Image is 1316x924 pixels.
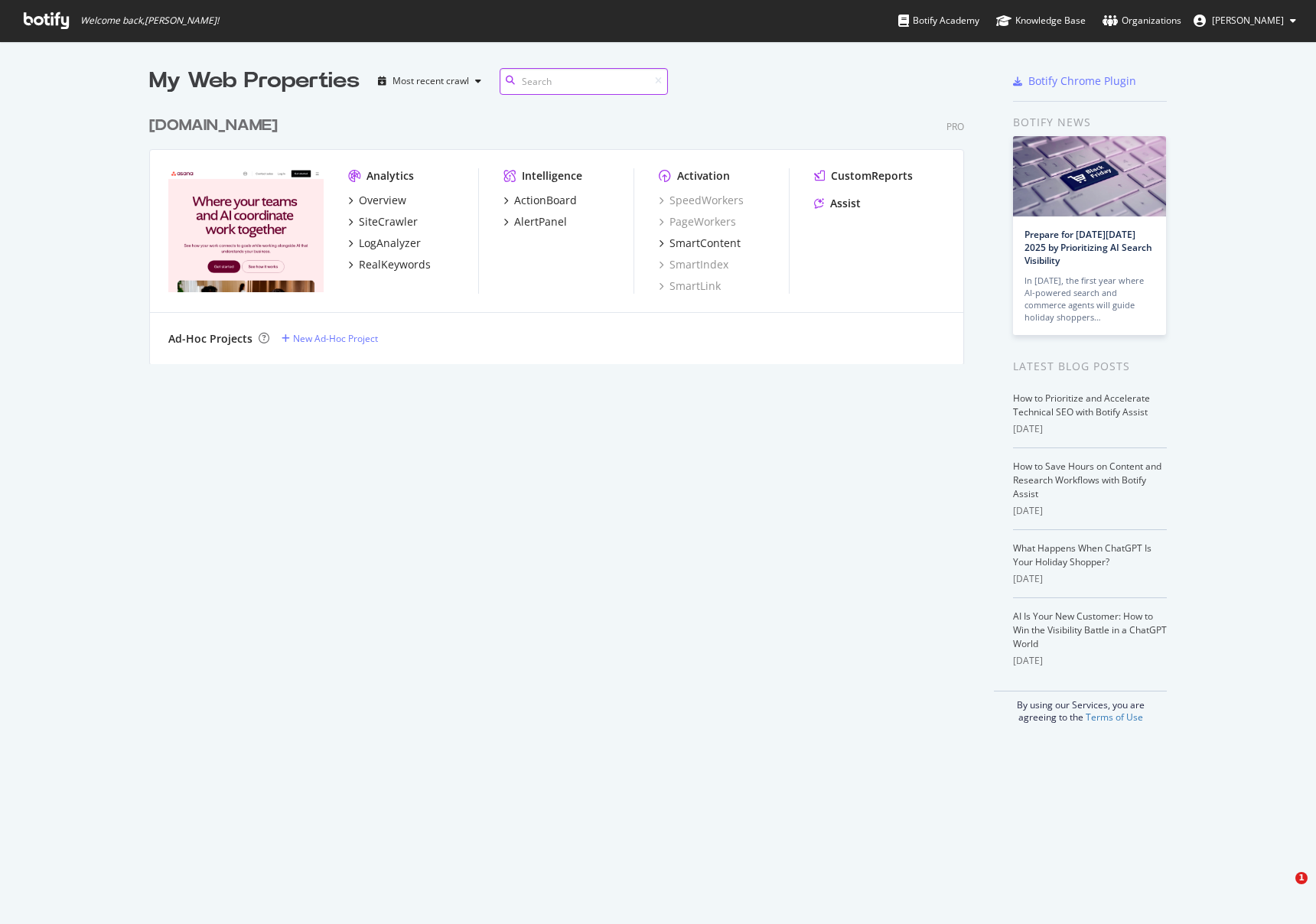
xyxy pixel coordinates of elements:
[80,15,219,27] span: Welcome back, [PERSON_NAME] !
[1013,73,1136,89] a: Botify Chrome Plugin
[503,193,577,208] a: ActionBoard
[1295,872,1308,884] span: 1
[149,115,278,137] div: [DOMAIN_NAME]
[669,236,741,251] div: SmartContent
[372,69,487,93] button: Most recent crawl
[1013,422,1167,436] div: [DATE]
[1013,114,1167,131] div: Botify news
[149,66,360,96] div: My Web Properties
[514,214,567,229] div: AlertPanel
[831,168,913,184] div: CustomReports
[1013,392,1150,418] a: How to Prioritize and Accelerate Technical SEO with Botify Assist
[359,236,421,251] div: LogAnalyzer
[366,168,414,184] div: Analytics
[1024,275,1155,324] div: In [DATE], the first year where AI-powered search and commerce agents will guide holiday shoppers…
[830,196,861,211] div: Assist
[659,214,736,229] a: PageWorkers
[1028,73,1136,89] div: Botify Chrome Plugin
[1086,711,1143,724] a: Terms of Use
[996,13,1086,28] div: Knowledge Base
[1013,542,1151,568] a: What Happens When ChatGPT Is Your Holiday Shopper?
[677,168,730,184] div: Activation
[659,236,741,251] a: SmartContent
[994,691,1167,724] div: By using our Services, you are agreeing to the
[1181,8,1308,33] button: [PERSON_NAME]
[1103,13,1181,28] div: Organizations
[359,257,431,272] div: RealKeywords
[1013,654,1167,668] div: [DATE]
[282,332,378,345] a: New Ad-Hoc Project
[1013,136,1166,216] img: Prepare for Black Friday 2025 by Prioritizing AI Search Visibility
[503,214,567,229] a: AlertPanel
[1212,14,1284,27] span: John Chung
[522,168,582,184] div: Intelligence
[659,257,728,272] a: SmartIndex
[1264,872,1301,909] iframe: Intercom live chat
[898,13,979,28] div: Botify Academy
[359,214,418,229] div: SiteCrawler
[500,68,668,95] input: Search
[814,168,913,184] a: CustomReports
[1013,572,1167,586] div: [DATE]
[946,120,964,133] div: Pro
[168,168,324,292] img: www.asana.com
[348,193,406,208] a: Overview
[514,193,577,208] div: ActionBoard
[1024,228,1152,267] a: Prepare for [DATE][DATE] 2025 by Prioritizing AI Search Visibility
[149,115,284,137] a: [DOMAIN_NAME]
[1013,504,1167,518] div: [DATE]
[359,193,406,208] div: Overview
[348,236,421,251] a: LogAnalyzer
[293,332,378,345] div: New Ad-Hoc Project
[1013,358,1167,375] div: Latest Blog Posts
[149,96,976,364] div: grid
[1013,460,1161,500] a: How to Save Hours on Content and Research Workflows with Botify Assist
[814,196,861,211] a: Assist
[393,76,469,86] div: Most recent crawl
[348,214,418,229] a: SiteCrawler
[1013,610,1167,650] a: AI Is Your New Customer: How to Win the Visibility Battle in a ChatGPT World
[348,257,431,272] a: RealKeywords
[659,278,721,294] a: SmartLink
[168,331,252,346] div: Ad-Hoc Projects
[659,193,744,208] a: SpeedWorkers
